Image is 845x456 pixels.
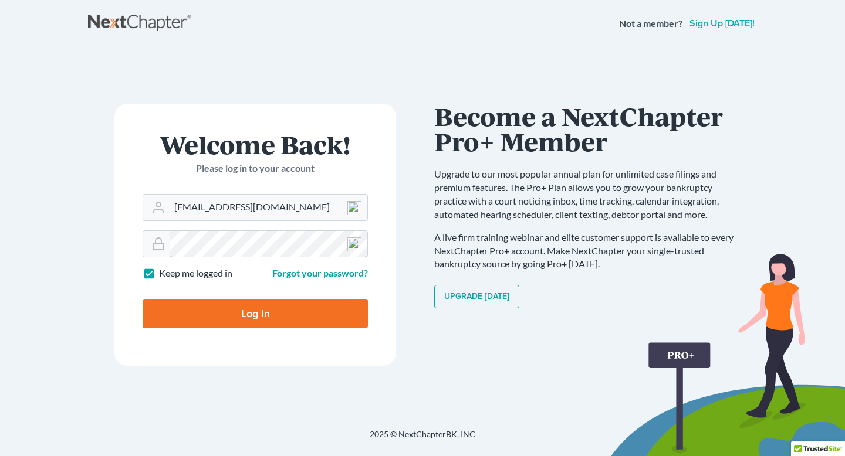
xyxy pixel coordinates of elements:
[143,162,368,175] p: Please log in to your account
[347,237,361,251] img: npw-badge-icon-locked.svg
[143,299,368,328] input: Log In
[434,104,745,154] h1: Become a NextChapter Pro+ Member
[434,168,745,221] p: Upgrade to our most popular annual plan for unlimited case filings and premium features. The Pro+...
[272,267,368,278] a: Forgot your password?
[347,201,361,215] img: npw-badge-icon-locked.svg
[170,195,367,220] input: Email Address
[159,267,232,280] label: Keep me logged in
[434,231,745,271] p: A live firm training webinar and elite customer support is available to every NextChapter Pro+ ac...
[88,428,757,450] div: 2025 © NextChapterBK, INC
[619,17,682,30] strong: Not a member?
[687,19,757,28] a: Sign up [DATE]!
[434,285,519,308] a: Upgrade [DATE]
[143,132,368,157] h1: Welcome Back!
